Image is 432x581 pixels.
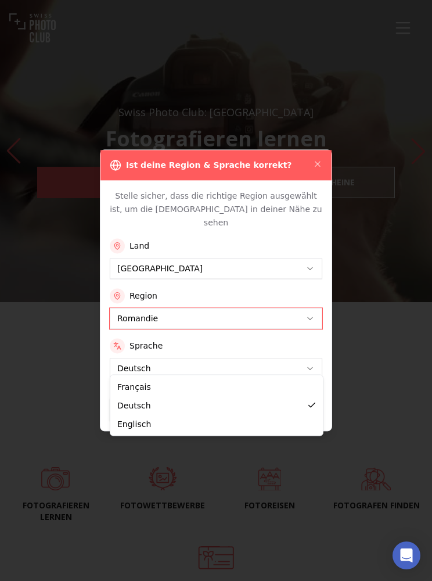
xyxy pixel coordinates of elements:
[117,401,151,410] span: Deutsch
[129,340,163,352] label: Sprache
[110,189,322,229] p: Stelle sicher, dass die richtige Region ausgewählt ist, um die [DEMOGRAPHIC_DATA] in deiner Nähe ...
[126,159,291,171] h3: Ist deine Region & Sprache korrekt?
[117,382,151,392] span: Français
[117,419,151,429] span: Englisch
[129,241,149,252] label: Land
[129,290,157,302] label: Region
